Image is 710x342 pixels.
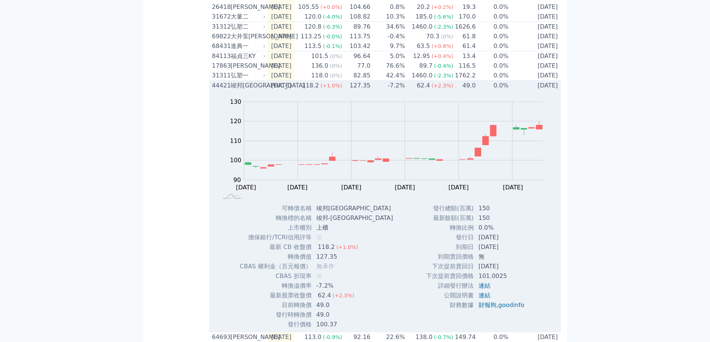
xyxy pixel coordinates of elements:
span: (-5.6%) [434,14,453,20]
div: 113.0 [303,333,323,342]
td: [DATE] [267,61,294,71]
td: 0.8% [371,2,406,12]
td: [DATE] [509,12,561,22]
td: 49.0 [312,300,399,310]
div: 68431 [212,42,229,51]
div: 63.5 [415,42,432,51]
td: [DATE] [267,22,294,32]
td: 轉換比例 [426,223,474,233]
div: 118.0 [310,71,330,80]
span: (-0.7%) [434,334,453,340]
span: (+1.0%) [336,244,358,250]
div: [PERSON_NAME] [231,3,264,12]
td: [DATE] [509,32,561,41]
span: (-0.3%) [323,24,342,30]
div: [PERSON_NAME] [231,61,264,70]
td: [DATE] [509,41,561,51]
td: 發行時轉換價 [239,310,312,320]
td: 轉換標的名稱 [239,213,312,223]
td: 0.0% [476,22,509,32]
td: 無 [474,252,530,262]
div: 1460.0 [410,22,434,31]
td: 101.0025 [474,271,530,281]
td: 下次提前賣回日 [426,262,474,271]
td: , [474,300,530,310]
a: 連結 [479,292,490,299]
td: 上櫃 [312,223,399,233]
td: 49.0 [454,81,476,91]
div: 大量二 [231,12,264,21]
td: 財務數據 [426,300,474,310]
td: 目前轉換價 [239,300,312,310]
a: goodinfo [498,301,524,309]
td: [DATE] [267,12,294,22]
div: 113.25 [299,32,323,41]
tspan: 130 [230,98,242,105]
td: 上市櫃別 [239,223,312,233]
div: 31672 [212,12,229,21]
tspan: 100 [230,157,242,164]
td: 108.82 [343,12,371,22]
td: 0.0% [476,41,509,51]
td: 0.0% [476,332,509,342]
div: 福貞三KY [231,52,264,61]
td: 竣邦[GEOGRAPHIC_DATA] [312,204,399,213]
td: 127.35 [312,252,399,262]
tspan: [DATE] [341,184,361,191]
td: 可轉債名稱 [239,204,312,213]
span: (+0.2%) [432,4,453,10]
div: 竣邦[GEOGRAPHIC_DATA] [231,81,264,90]
div: 113.5 [303,42,323,51]
td: 轉換溢價率 [239,281,312,291]
td: 發行日 [426,233,474,242]
span: 無 [316,272,322,279]
td: 150 [474,213,530,223]
td: 42.4% [371,71,406,81]
td: CBAS 折現率 [239,271,312,281]
div: 12.95 [411,52,432,61]
span: 無承作 [316,263,334,270]
td: [DATE] [267,41,294,51]
td: 22.6% [371,332,406,342]
td: 116.5 [454,61,476,71]
span: 無 [316,234,322,241]
a: 財報狗 [479,301,496,309]
td: 61.4 [454,41,476,51]
td: 5.0% [371,51,406,61]
span: (+2.3%) [332,293,354,298]
td: 到期日 [426,242,474,252]
div: 20.2 [415,3,432,12]
span: (+0.8%) [432,43,453,49]
td: [DATE] [474,242,530,252]
td: 到期賣回價格 [426,252,474,262]
tspan: [DATE] [287,184,307,191]
tspan: [DATE] [448,184,468,191]
td: 76.6% [371,61,406,71]
div: 大井泵[PERSON_NAME] [231,32,264,41]
td: 13.4 [454,51,476,61]
span: (0%) [330,53,342,59]
div: 120.8 [303,22,323,31]
div: 118.2 [300,81,321,90]
td: 61.8 [454,32,476,41]
td: [DATE] [509,2,561,12]
td: 轉換價值 [239,252,312,262]
span: (+1.0%) [321,83,342,89]
td: 19.3 [454,2,476,12]
td: 0.0% [476,12,509,22]
td: 9.7% [371,41,406,51]
tspan: [DATE] [503,184,523,191]
td: 34.6% [371,22,406,32]
td: 82.85 [343,71,371,81]
td: 發行價格 [239,320,312,329]
td: 150 [474,204,530,213]
span: (0%) [330,63,342,69]
td: 149.74 [454,332,476,342]
td: 0.0% [476,32,509,41]
td: [DATE] [509,332,561,342]
tspan: 110 [230,137,242,144]
span: (-2.3%) [434,73,453,79]
td: 103.42 [343,41,371,51]
td: [DATE] [267,51,294,61]
tspan: [DATE] [395,184,415,191]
